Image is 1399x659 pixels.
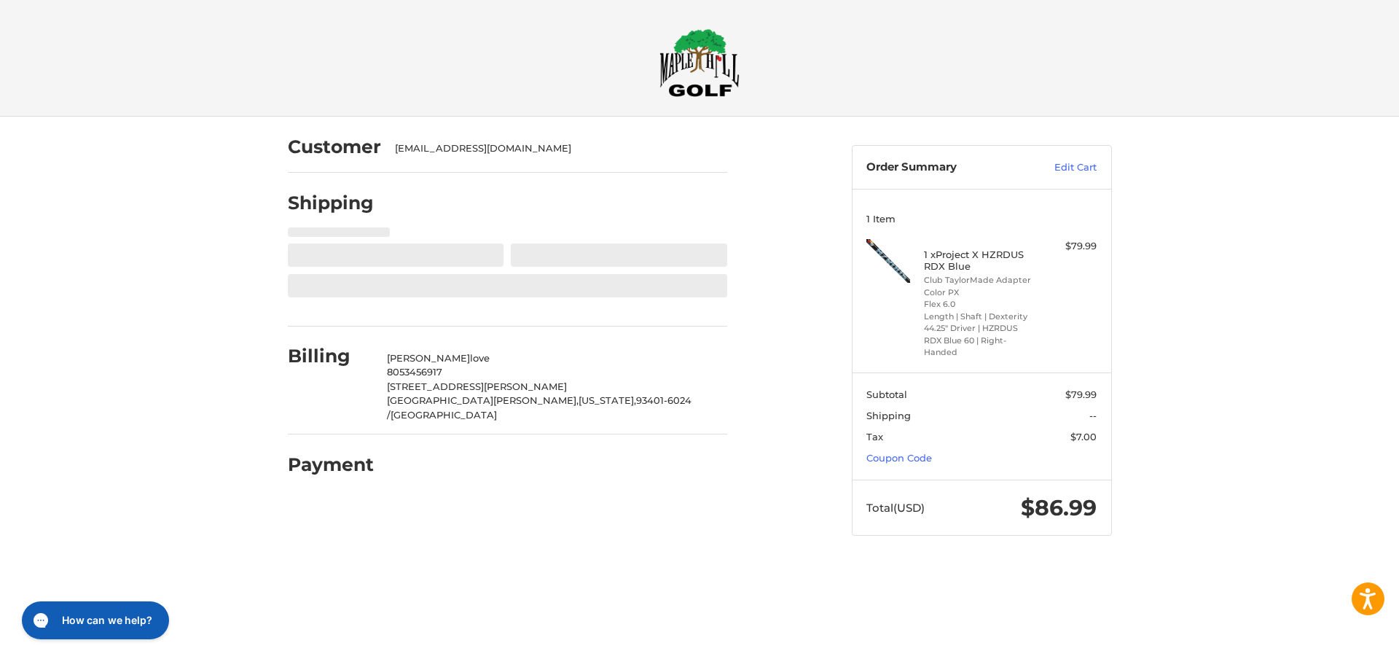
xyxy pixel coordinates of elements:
[866,431,883,442] span: Tax
[288,345,373,367] h2: Billing
[866,501,925,515] span: Total (USD)
[924,249,1035,273] h4: 1 x Project X HZRDUS RDX Blue
[924,311,1035,359] li: Length | Shaft | Dexterity 44.25" Driver | HZRDUS RDX Blue 60 | Right-Handed
[395,141,713,156] div: [EMAIL_ADDRESS][DOMAIN_NAME]
[288,192,374,214] h2: Shipping
[924,274,1035,286] li: Club TaylorMade Adapter
[579,394,636,406] span: [US_STATE],
[866,410,911,421] span: Shipping
[866,160,1023,175] h3: Order Summary
[1021,494,1097,521] span: $86.99
[924,298,1035,311] li: Flex 6.0
[1089,410,1097,421] span: --
[387,381,567,392] span: [STREET_ADDRESS][PERSON_NAME]
[470,352,490,364] span: love
[659,28,740,97] img: Maple Hill Golf
[1279,620,1399,659] iframe: Google Customer Reviews
[387,366,442,378] span: 8053456917
[391,409,497,421] span: [GEOGRAPHIC_DATA]
[15,596,173,644] iframe: Gorgias live chat messenger
[387,394,691,421] span: 93401-6024 /
[387,352,470,364] span: [PERSON_NAME]
[866,213,1097,225] h3: 1 Item
[1039,239,1097,254] div: $79.99
[387,394,579,406] span: [GEOGRAPHIC_DATA][PERSON_NAME],
[1065,389,1097,400] span: $79.99
[866,452,932,464] a: Coupon Code
[1023,160,1097,175] a: Edit Cart
[866,389,907,400] span: Subtotal
[1070,431,1097,442] span: $7.00
[288,136,381,158] h2: Customer
[288,453,374,476] h2: Payment
[924,286,1035,299] li: Color PX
